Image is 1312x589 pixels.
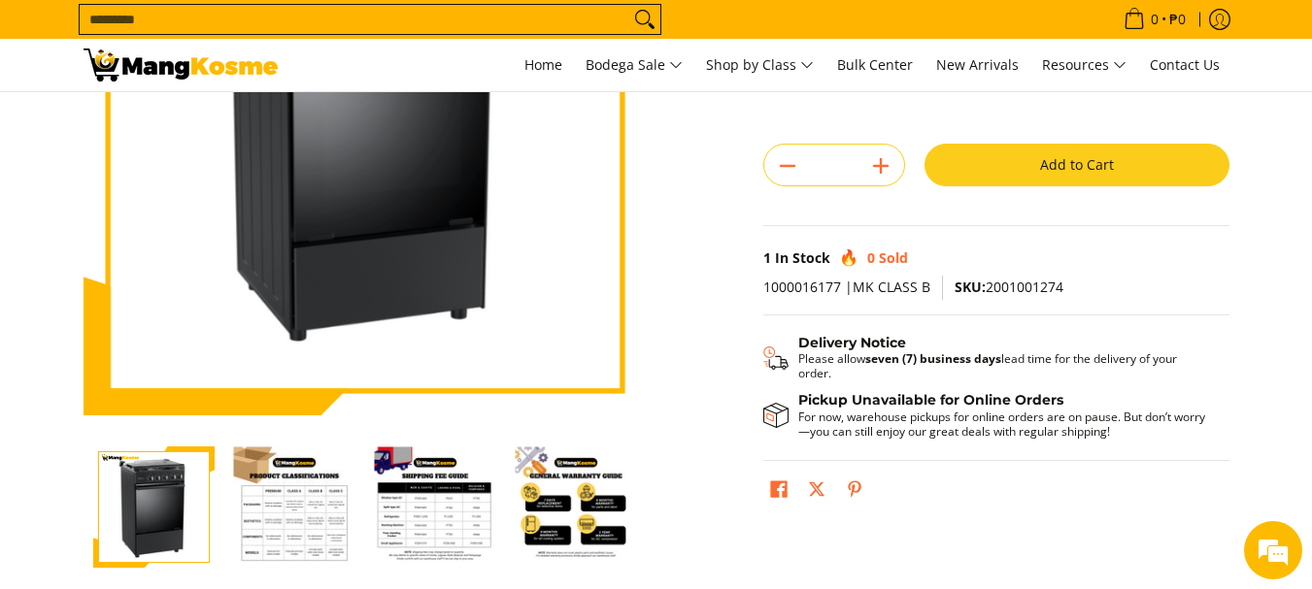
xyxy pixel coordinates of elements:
[955,278,986,296] span: SKU:
[955,278,1063,296] span: 2001001274
[1148,13,1161,26] span: 0
[319,10,365,56] div: Minimize live chat window
[865,350,1001,367] strong: seven (7) business days
[93,435,215,580] img: Midea 50 CM 3 Gas Burner + 1 Hot Plate + Rotisserie (Class B)-1
[798,351,1210,380] p: Please allow lead time for the delivery of your order.
[763,278,930,296] span: 1000016177 |MK CLASS B
[765,475,792,508] a: Share on Facebook
[775,248,830,267] span: In Stock
[297,39,1229,91] nav: Main Menu
[879,248,908,267] span: Sold
[764,150,811,181] button: Subtract
[576,39,692,91] a: Bodega Sale
[375,446,496,568] img: Midea 50 CM 3 Gas Burner + 1 Hot Plate + Rotisserie (Class B)-3
[516,446,637,568] img: general-warranty-guide-infographic-mang-kosme
[515,39,572,91] a: Home
[827,39,923,91] a: Bulk Center
[706,53,814,78] span: Shop by Class
[1032,39,1136,91] a: Resources
[763,248,771,267] span: 1
[858,150,904,181] button: Add
[763,335,1210,381] button: Shipping & Delivery
[285,455,353,481] em: Submit
[837,55,913,74] span: Bulk Center
[84,49,278,82] img: Midea 50CM 3 Gas Burner + 1 Hot Plate + Rotisserie l Mang Kosme
[101,109,326,134] div: Leave a message
[10,387,370,455] textarea: Type your message and click 'Submit'
[867,248,875,267] span: 0
[696,39,824,91] a: Shop by Class
[1118,9,1192,30] span: •
[936,55,1019,74] span: New Arrivals
[926,39,1028,91] a: New Arrivals
[1150,55,1220,74] span: Contact Us
[798,391,1063,409] strong: Pickup Unavailable for Online Orders
[925,144,1229,186] button: Add to Cart
[803,475,830,508] a: Post on X
[798,409,1210,439] p: For now, warehouse pickups for online orders are on pause. But don’t worry—you can still enjoy ou...
[1042,53,1127,78] span: Resources
[1140,39,1229,91] a: Contact Us
[841,475,868,508] a: Pin on Pinterest
[629,5,660,34] button: Search
[524,55,562,74] span: Home
[763,76,816,93] a: Shipping
[234,446,355,568] img: Midea 50 CM 3 Gas Burner + 1 Hot Plate + Rotisserie (Class B)-2
[798,334,906,351] strong: Delivery Notice
[763,76,959,93] strong: calculated at checkout
[586,53,683,78] span: Bodega Sale
[1166,13,1189,26] span: ₱0
[41,173,339,369] span: We are offline. Please leave us a message.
